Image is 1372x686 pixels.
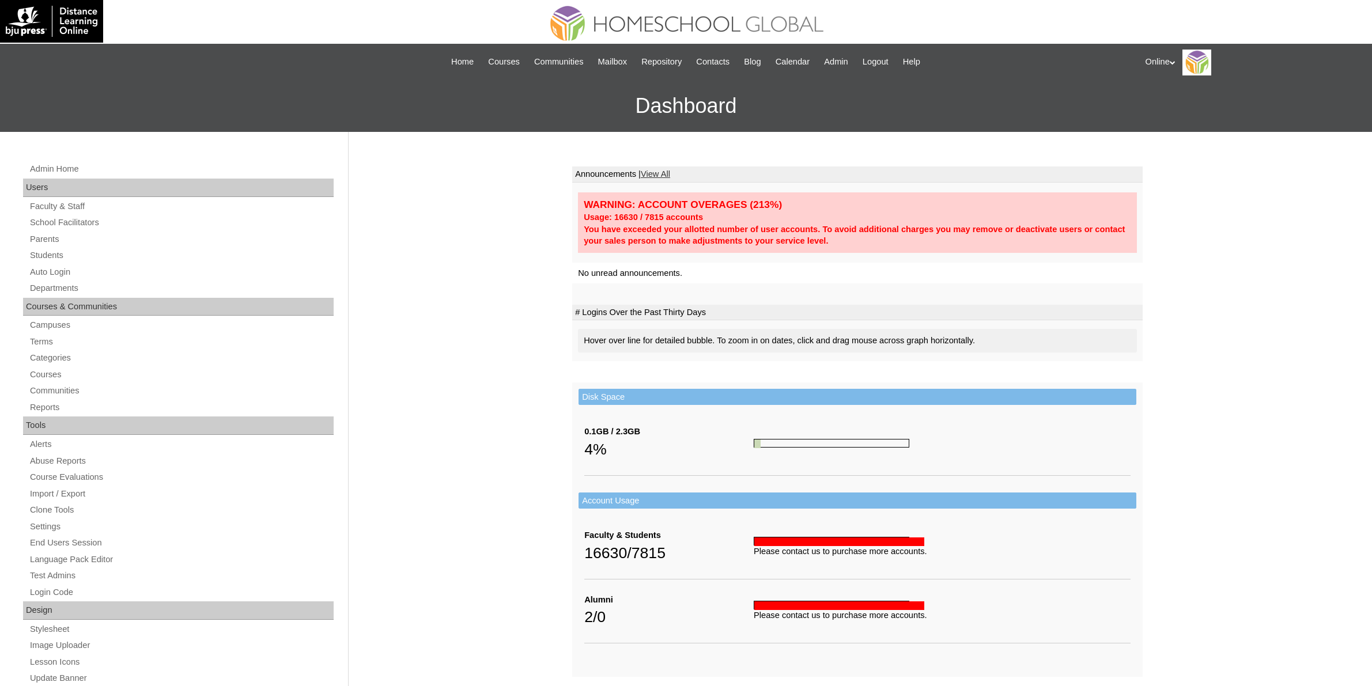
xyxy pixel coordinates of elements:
[584,529,754,541] div: Faculty & Students
[903,55,920,69] span: Help
[579,492,1136,509] td: Account Usage
[818,55,854,69] a: Admin
[29,248,334,263] a: Students
[897,55,926,69] a: Help
[696,55,730,69] span: Contacts
[29,487,334,501] a: Import / Export
[641,55,682,69] span: Repository
[584,605,754,628] div: 2/0
[29,215,334,230] a: School Facilitators
[6,6,97,37] img: logo-white.png
[776,55,810,69] span: Calendar
[690,55,735,69] a: Contacts
[578,329,1137,353] div: Hover over line for detailed bubble. To zoom in on dates, click and drag mouse across graph horiz...
[29,437,334,452] a: Alerts
[29,552,334,567] a: Language Pack Editor
[744,55,761,69] span: Blog
[584,594,754,606] div: Alumni
[451,55,474,69] span: Home
[857,55,894,69] a: Logout
[445,55,479,69] a: Home
[584,198,1131,211] div: WARNING: ACCOUNT OVERAGES (213%)
[29,520,334,534] a: Settings
[29,470,334,484] a: Course Evaluations
[29,585,334,600] a: Login Code
[572,166,1143,183] td: Announcements |
[584,541,754,564] div: 16630/7815
[863,55,889,69] span: Logout
[584,426,754,438] div: 0.1GB / 2.3GB
[23,179,334,197] div: Users
[29,568,334,583] a: Test Admins
[738,55,766,69] a: Blog
[23,601,334,620] div: Design
[29,318,334,332] a: Campuses
[584,438,754,461] div: 4%
[572,263,1143,284] td: No unread announcements.
[641,169,670,179] a: View All
[579,389,1136,405] td: Disk Space
[1146,50,1361,75] div: Online
[482,55,526,69] a: Courses
[488,55,520,69] span: Courses
[584,213,703,222] strong: Usage: 16630 / 7815 accounts
[754,545,1131,558] div: Please contact us to purchase more accounts.
[528,55,589,69] a: Communities
[584,223,1131,247] div: You have exceeded your allotted number of user accounts. To avoid additional charges you may remo...
[29,265,334,279] a: Auto Login
[598,55,628,69] span: Mailbox
[636,55,687,69] a: Repository
[1182,50,1211,75] img: Online Academy
[29,367,334,382] a: Courses
[29,335,334,349] a: Terms
[29,384,334,398] a: Communities
[29,671,334,685] a: Update Banner
[770,55,815,69] a: Calendar
[572,305,1143,321] td: # Logins Over the Past Thirty Days
[29,622,334,636] a: Stylesheet
[29,638,334,653] a: Image Uploader
[29,655,334,669] a: Lesson Icons
[29,281,334,295] a: Departments
[29,536,334,550] a: End Users Session
[592,55,633,69] a: Mailbox
[29,503,334,517] a: Clone Tools
[29,454,334,468] a: Abuse Reports
[6,80,1366,132] h3: Dashboard
[29,400,334,415] a: Reports
[29,232,334,247] a: Parents
[754,609,1131,621] div: Please contact us to purchase more accounts.
[29,351,334,365] a: Categories
[29,162,334,176] a: Admin Home
[824,55,848,69] span: Admin
[29,199,334,214] a: Faculty & Staff
[534,55,584,69] span: Communities
[23,416,334,435] div: Tools
[23,298,334,316] div: Courses & Communities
